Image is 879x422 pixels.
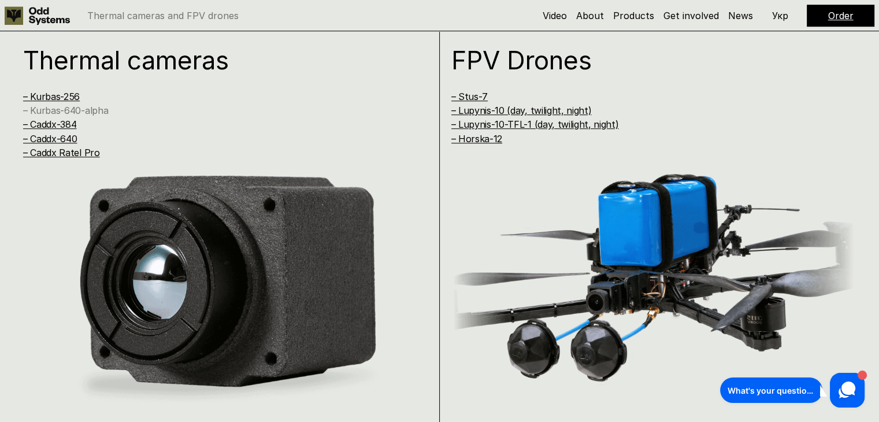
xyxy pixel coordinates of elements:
a: About [576,10,604,21]
a: – Lupynis-10-TFL-1 (day, twilight, night) [451,119,619,130]
a: – Caddx-640 [23,133,77,145]
h1: FPV Drones [451,47,832,73]
a: News [728,10,753,21]
a: – Horska-12 [451,133,502,145]
p: Укр [772,11,788,20]
p: Thermal cameras and FPV drones [87,11,239,20]
a: – Stus-7 [451,91,488,102]
iframe: HelpCrunch [717,370,867,410]
a: – Kurbas-640-alpha [23,105,108,116]
a: Products [613,10,654,21]
h1: Thermal cameras [23,47,403,73]
a: – Kurbas-256 [23,91,80,102]
a: Get involved [663,10,719,21]
a: Video [543,10,567,21]
a: – Caddx-384 [23,119,76,130]
a: – Caddx Ratel Pro [23,147,100,158]
a: – Lupynis-10 (day, twilight, night) [451,105,592,116]
a: Order [828,10,854,21]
